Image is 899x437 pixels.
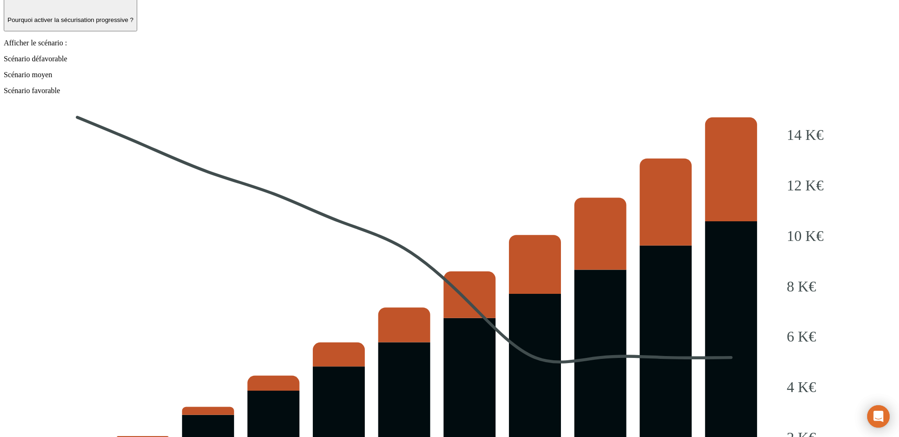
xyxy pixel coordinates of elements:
[4,87,895,95] p: Scénario favorable
[787,127,824,143] tspan: 14 K€
[4,71,895,79] p: Scénario moyen
[787,379,816,395] tspan: 4 K€
[4,55,895,63] p: Scénario défavorable
[787,177,824,194] tspan: 12 K€
[867,405,890,428] div: Ouvrir le Messenger Intercom
[787,328,816,345] tspan: 6 K€
[4,39,895,47] p: Afficher le scénario :
[787,227,824,244] tspan: 10 K€
[787,278,816,294] tspan: 8 K€
[7,16,133,23] p: Pourquoi activer la sécurisation progressive ?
